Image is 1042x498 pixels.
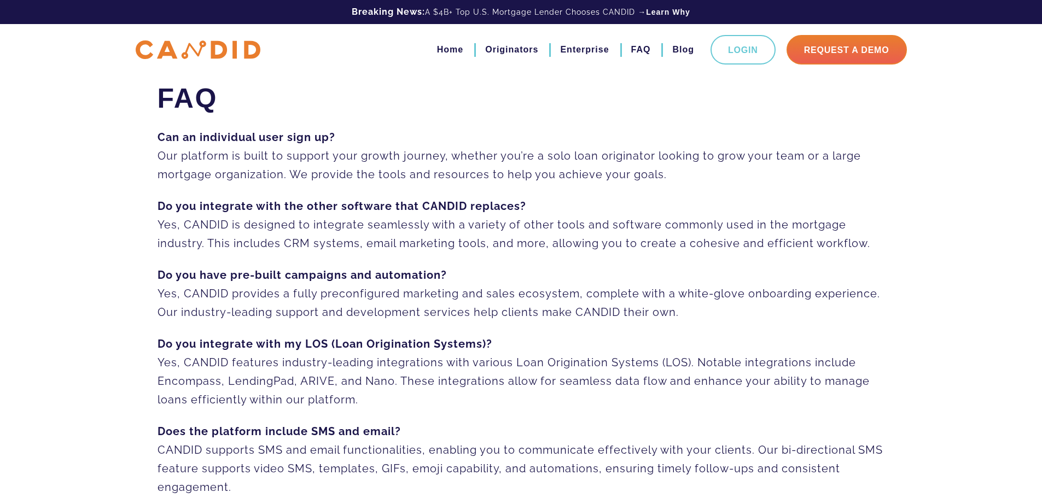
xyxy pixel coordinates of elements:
[437,40,463,59] a: Home
[158,335,885,409] p: Yes, CANDID features industry-leading integrations with various Loan Origination Systems (LOS). N...
[158,268,447,282] strong: Do you have pre-built campaigns and automation?
[158,425,401,438] strong: Does the platform include SMS and email?
[485,40,538,59] a: Originators
[672,40,694,59] a: Blog
[158,200,526,213] strong: Do you integrate with the other software that CANDID replaces?
[352,7,425,17] b: Breaking News:
[158,422,885,496] p: CANDID supports SMS and email functionalities, enabling you to communicate effectively with your ...
[158,131,335,144] strong: Can an individual user sign up?
[787,35,907,65] a: Request A Demo
[158,82,885,115] h1: FAQ
[646,7,690,17] a: Learn Why
[136,40,260,60] img: CANDID APP
[711,35,776,65] a: Login
[158,197,885,253] p: Yes, CANDID is designed to integrate seamlessly with a variety of other tools and software common...
[158,128,885,184] p: Our platform is built to support your growth journey, whether you’re a solo loan originator looki...
[158,266,885,321] p: Yes, CANDID provides a fully preconfigured marketing and sales ecosystem, complete with a white-g...
[158,337,492,350] strong: Do you integrate with my LOS (Loan Origination Systems)?
[560,40,609,59] a: Enterprise
[631,40,651,59] a: FAQ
